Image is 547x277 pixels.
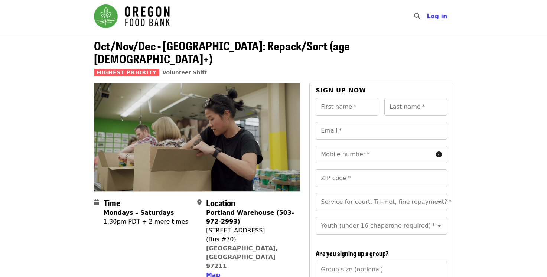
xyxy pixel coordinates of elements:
span: Are you signing up a group? [316,248,389,258]
img: Oct/Nov/Dec - Portland: Repack/Sort (age 8+) organized by Oregon Food Bank [94,83,300,191]
input: Email [316,122,447,140]
span: Oct/Nov/Dec - [GEOGRAPHIC_DATA]: Repack/Sort (age [DEMOGRAPHIC_DATA]+) [94,37,350,67]
button: Open [434,197,445,207]
input: Last name [384,98,447,116]
button: Log in [421,9,453,24]
button: Open [434,221,445,231]
span: Log in [427,13,447,20]
div: (Bus #70) [206,235,294,244]
i: circle-info icon [436,151,442,158]
strong: Mondays – Saturdays [104,209,174,216]
span: Location [206,196,235,209]
strong: Portland Warehouse (503-972-2993) [206,209,294,225]
div: [STREET_ADDRESS] [206,226,294,235]
span: Time [104,196,120,209]
img: Oregon Food Bank - Home [94,4,170,28]
div: 1:30pm PDT + 2 more times [104,217,188,226]
input: Mobile number [316,146,433,163]
i: map-marker-alt icon [197,199,202,206]
a: [GEOGRAPHIC_DATA], [GEOGRAPHIC_DATA] 97211 [206,245,278,270]
span: Sign up now [316,87,366,94]
i: search icon [414,13,420,20]
input: Search [424,7,430,25]
input: ZIP code [316,169,447,187]
input: First name [316,98,378,116]
i: calendar icon [94,199,99,206]
a: Volunteer Shift [162,69,207,75]
span: Highest Priority [94,69,160,76]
